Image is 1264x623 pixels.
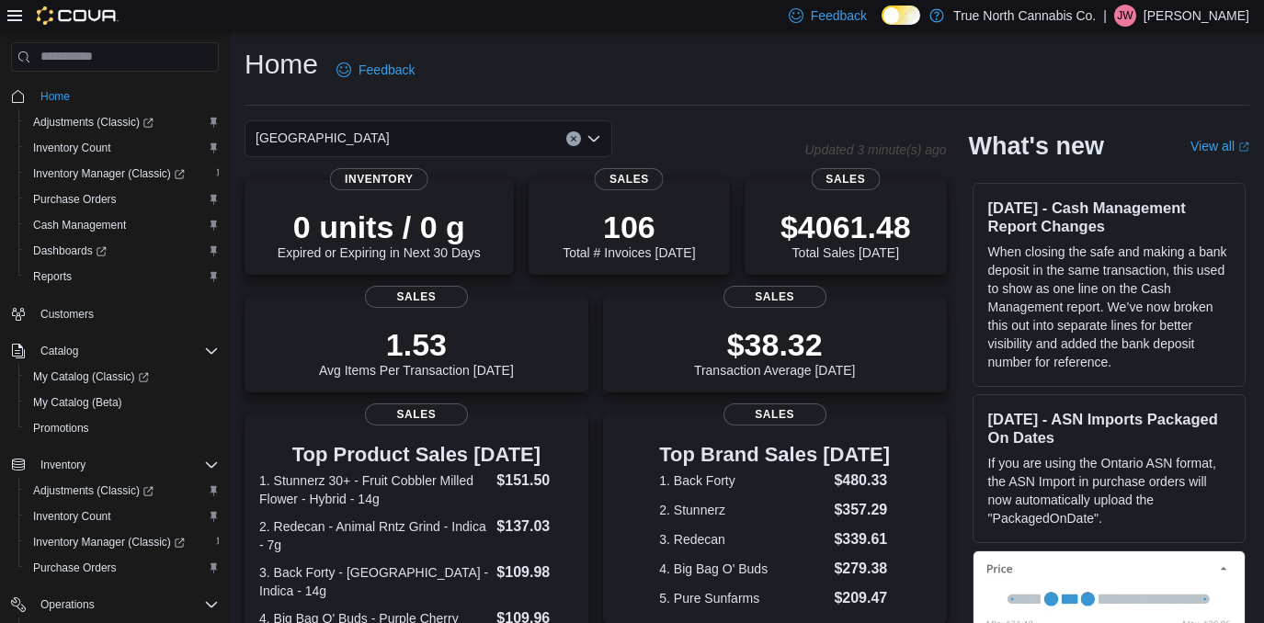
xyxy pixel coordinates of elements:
h3: [DATE] - ASN Imports Packaged On Dates [988,410,1230,447]
span: My Catalog (Classic) [33,369,149,384]
button: Reports [18,264,226,289]
span: Operations [33,594,219,616]
h1: Home [245,46,318,83]
dd: $357.29 [834,499,890,521]
span: Feedback [359,61,415,79]
a: Inventory Manager (Classic) [18,529,226,555]
span: Adjustments (Classic) [26,111,219,133]
svg: External link [1238,142,1249,153]
span: Dashboards [26,240,219,262]
span: Sales [595,168,664,190]
a: My Catalog (Classic) [18,364,226,390]
p: 106 [563,209,695,245]
span: Home [40,89,70,104]
span: Dashboards [33,244,107,258]
dd: $151.50 [496,470,573,492]
p: 1.53 [319,326,514,363]
dd: $279.38 [834,558,890,580]
span: Cash Management [33,218,126,232]
span: Reports [26,266,219,288]
span: Inventory [330,168,428,190]
h3: Top Product Sales [DATE] [259,444,574,466]
dt: 3. Back Forty - [GEOGRAPHIC_DATA] - Indica - 14g [259,563,489,600]
a: Purchase Orders [26,557,124,579]
a: Feedback [329,51,422,88]
span: Promotions [33,421,89,436]
p: | [1103,5,1107,27]
button: Clear input [566,131,581,146]
span: Purchase Orders [33,192,117,207]
button: Inventory [4,452,226,478]
span: Operations [40,597,95,612]
div: Expired or Expiring in Next 30 Days [278,209,481,260]
button: Home [4,83,226,109]
p: When closing the safe and making a bank deposit in the same transaction, this used to show as one... [988,243,1230,371]
dt: 5. Pure Sunfarms [659,589,826,607]
p: $4061.48 [780,209,911,245]
span: Sales [365,286,468,308]
input: Dark Mode [882,6,920,25]
button: Open list of options [586,131,601,146]
span: Inventory Count [26,137,219,159]
span: Customers [33,302,219,325]
span: Sales [811,168,880,190]
p: Updated 3 minute(s) ago [804,142,946,157]
dt: 1. Back Forty [659,471,826,490]
a: Inventory Count [26,137,119,159]
dd: $339.61 [834,528,890,550]
span: Inventory Manager (Classic) [26,163,219,185]
span: Purchase Orders [33,561,117,575]
span: Adjustments (Classic) [33,115,154,130]
a: Inventory Manager (Classic) [26,531,192,553]
button: Operations [33,594,102,616]
a: Inventory Manager (Classic) [18,161,226,187]
button: Purchase Orders [18,555,226,581]
a: View allExternal link [1190,139,1249,153]
a: Cash Management [26,214,133,236]
p: [PERSON_NAME] [1144,5,1249,27]
a: Dashboards [18,238,226,264]
span: Inventory Count [33,509,111,524]
span: My Catalog (Beta) [26,391,219,413]
span: Inventory [40,458,85,472]
button: Operations [4,592,226,617]
dt: 3. Redecan [659,530,826,549]
span: Inventory Count [33,141,111,155]
span: Feedback [811,6,867,25]
span: Reports [33,269,72,284]
span: Inventory Manager (Classic) [33,166,185,181]
span: Catalog [40,344,78,358]
dd: $480.33 [834,470,890,492]
span: My Catalog (Classic) [26,366,219,388]
span: Home [33,85,219,108]
span: [GEOGRAPHIC_DATA] [256,127,390,149]
div: Avg Items Per Transaction [DATE] [319,326,514,378]
dd: $109.98 [496,561,573,583]
dd: $209.47 [834,587,890,609]
a: Reports [26,266,79,288]
p: 0 units / 0 g [278,209,481,245]
span: Purchase Orders [26,188,219,210]
a: My Catalog (Classic) [26,366,156,388]
a: My Catalog (Beta) [26,391,130,413]
div: Total # Invoices [DATE] [563,209,695,260]
button: My Catalog (Beta) [18,390,226,415]
button: Catalog [4,338,226,364]
span: Customers [40,307,94,322]
span: Dark Mode [882,25,883,26]
div: Transaction Average [DATE] [694,326,856,378]
dd: $137.03 [496,515,573,538]
dt: 1. Stunnerz 30+ - Fruit Cobbler Milled Flower - Hybrid - 14g [259,471,489,508]
div: Jeff Wilkins [1114,5,1136,27]
dt: 4. Big Bag O' Buds [659,560,826,578]
a: Adjustments (Classic) [26,111,161,133]
button: Promotions [18,415,226,441]
a: Dashboards [26,240,114,262]
button: Inventory Count [18,135,226,161]
p: $38.32 [694,326,856,363]
a: Adjustments (Classic) [18,109,226,135]
span: Sales [723,286,826,308]
span: My Catalog (Beta) [33,395,122,410]
span: Sales [365,403,468,425]
span: Adjustments (Classic) [26,480,219,502]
